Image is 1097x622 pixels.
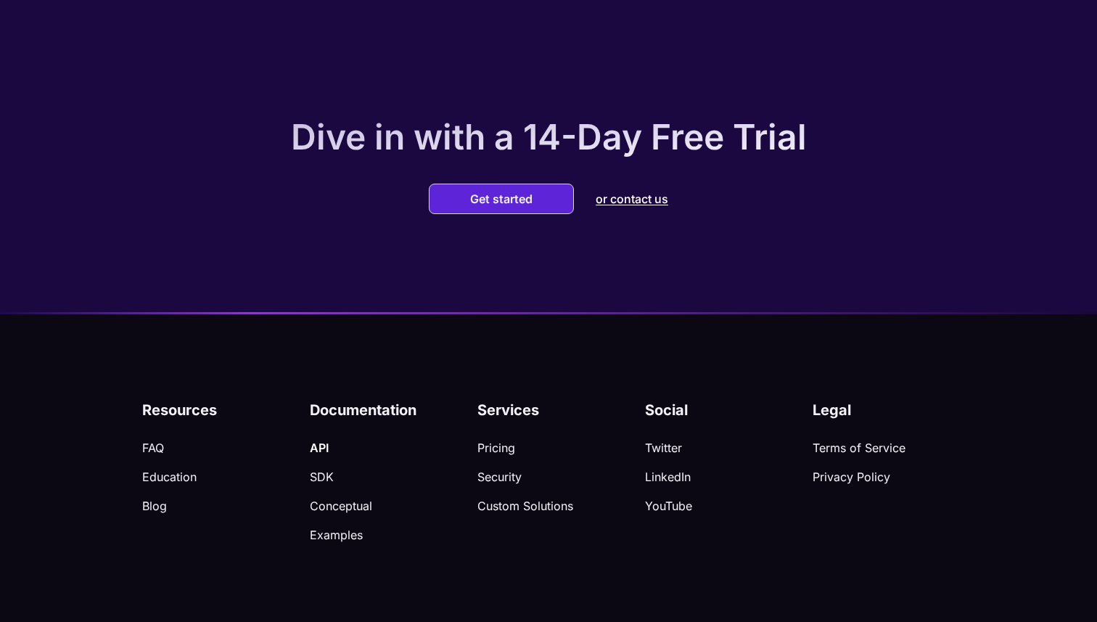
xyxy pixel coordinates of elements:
p: Examples [310,536,477,550]
a: Terms of Service [813,449,980,463]
p: API [310,449,477,463]
p: Resources [142,409,310,427]
p: Pricing [477,449,645,463]
p: Documentation [310,409,477,427]
p: Dive in with a 14-Day Free Trial [291,123,807,166]
p: Conceptual [310,507,477,521]
p: Services [477,409,645,427]
p: Blog [142,507,310,521]
p: YouTube [645,507,813,521]
p: Twitter [645,449,813,463]
p: Custom Solutions [477,507,645,521]
a: Privacy Policy [813,478,980,492]
p: Legal [813,409,980,427]
p: SDK [310,478,477,492]
p: Security [477,478,645,492]
p: FAQ [142,449,310,463]
button: Get started [466,200,537,214]
p: Social [645,409,813,427]
p: LinkedIn [645,478,813,492]
p: Education [142,478,310,492]
p: or contact us [596,200,668,214]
